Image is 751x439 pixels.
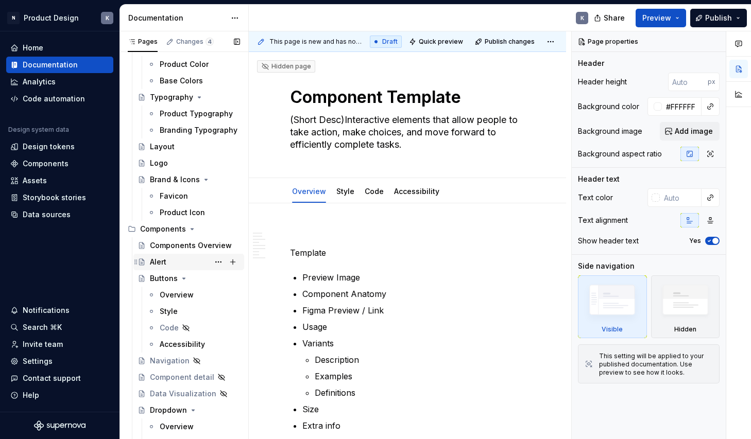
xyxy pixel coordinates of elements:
[578,236,639,246] div: Show header text
[578,149,662,159] div: Background aspect ratio
[662,97,702,116] input: Auto
[160,339,205,349] div: Accessibility
[150,257,166,267] div: Alert
[176,38,214,46] div: Changes
[6,138,113,155] a: Design tokens
[6,319,113,336] button: Search ⌘K
[23,77,56,87] div: Analytics
[23,43,43,53] div: Home
[133,385,244,402] a: Data Visualization
[382,38,398,46] span: Draft
[361,180,388,202] div: Code
[6,370,113,387] button: Contact support
[6,91,113,107] a: Code automation
[581,14,584,22] div: K
[8,126,69,134] div: Design system data
[660,122,720,141] button: Add image
[288,180,330,202] div: Overview
[23,390,39,400] div: Help
[23,305,70,315] div: Notifications
[160,323,179,333] div: Code
[150,142,175,152] div: Layout
[106,14,109,22] div: K
[690,9,747,27] button: Publish
[143,303,244,320] a: Style
[143,56,244,73] a: Product Color
[23,94,85,104] div: Code automation
[302,403,525,415] p: Size
[689,237,701,245] label: Yes
[302,288,525,300] p: Component Anatomy
[315,354,525,366] p: Description
[485,38,535,46] span: Publish changes
[150,240,232,251] div: Components Overview
[23,356,53,366] div: Settings
[133,89,244,106] a: Typography
[24,13,79,23] div: Product Design
[288,85,523,110] textarea: Component Template
[150,174,200,185] div: Brand & Icons
[589,9,631,27] button: Share
[578,275,647,338] div: Visible
[133,270,244,287] a: Buttons
[160,422,194,432] div: Overview
[124,221,244,237] div: Components
[150,389,216,399] div: Data Visualization
[150,356,190,366] div: Navigation
[7,12,20,24] div: N
[674,325,696,333] div: Hidden
[6,353,113,370] a: Settings
[23,142,75,152] div: Design tokens
[150,405,187,415] div: Dropdown
[143,73,244,89] a: Base Colors
[23,373,81,383] div: Contact support
[143,287,244,303] a: Overview
[128,38,158,46] div: Pages
[642,13,671,23] span: Preview
[6,189,113,206] a: Storybook stories
[206,38,214,46] span: 4
[150,273,178,284] div: Buttons
[143,106,244,122] a: Product Typography
[160,191,188,201] div: Favicon
[133,254,244,270] a: Alert
[34,420,86,431] svg: Supernova Logo
[419,38,463,46] span: Quick preview
[160,59,209,69] div: Product Color
[599,352,713,377] div: This setting will be applied to your published documentation. Use preview to see how it looks.
[23,339,63,349] div: Invite team
[578,77,627,87] div: Header height
[406,34,468,49] button: Quick preview
[160,76,203,86] div: Base Colors
[160,306,178,317] div: Style
[636,9,686,27] button: Preview
[290,247,525,259] p: Template
[269,38,362,46] span: This page is new and has not been published yet.
[302,337,525,349] p: Variants
[6,336,113,353] a: Invite team
[332,180,359,202] div: Style
[6,172,113,189] a: Assets
[578,126,642,136] div: Background image
[143,320,244,336] a: Code
[160,125,237,135] div: Branding Typography
[302,419,525,432] p: Extra info
[160,109,233,119] div: Product Typography
[128,13,226,23] div: Documentation
[578,174,620,184] div: Header text
[315,387,525,399] p: Definitions
[675,126,713,136] span: Add image
[660,188,702,207] input: Auto
[261,62,311,71] div: Hidden page
[578,58,604,68] div: Header
[394,187,439,196] a: Accessibility
[6,57,113,73] a: Documentation
[23,209,71,220] div: Data sources
[302,304,525,317] p: Figma Preview / Link
[302,271,525,284] p: Preview Image
[23,175,47,186] div: Assets
[292,187,326,196] a: Overview
[604,13,625,23] span: Share
[140,224,186,234] div: Components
